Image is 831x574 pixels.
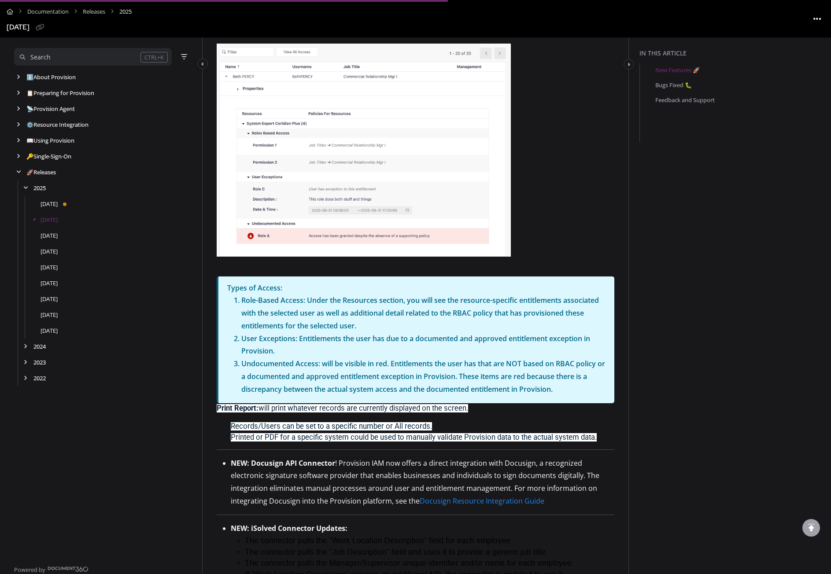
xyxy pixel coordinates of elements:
span: The connector pulls the Manager/Supervisor unique identifier and/or name for each employee. [245,559,574,567]
div: arrow [21,374,30,383]
a: March 2025 [41,294,58,303]
a: Single-Sign-On [26,152,71,161]
a: New Features 🚀 [655,66,700,74]
div: arrow [21,184,30,192]
div: arrow [14,121,23,129]
a: Releases [26,168,56,177]
a: 2025 [33,184,46,192]
strong: NEW: [231,523,249,533]
strong: Print Report: [217,404,259,412]
div: Search [30,52,51,62]
span: The connector pulls the “Job Description” field and uses it to provide a generic job title. [245,548,548,556]
a: Provision Agent [26,104,75,113]
div: arrow [14,105,23,113]
div: arrow [14,136,23,145]
div: arrow [21,358,30,367]
strong: Docusign API Connector [251,458,335,468]
span: 🔑 [26,152,33,160]
a: 2023 [33,358,46,367]
span: 📋 [26,89,33,97]
button: Category toggle [197,59,208,69]
p: Undocumented Access: will be visible in red. Entitlements the user has that are NOT based on RBAC... [241,357,606,395]
div: arrow [14,168,23,177]
a: January 2025 [41,326,58,335]
a: Preparing for Provision [26,88,94,97]
div: arrow [14,89,23,97]
a: July 2025 [41,231,58,240]
a: 2022 [33,374,46,383]
a: August 2025 [41,215,58,224]
strong: NEW: [231,458,249,468]
span: 📡 [26,105,33,113]
span: Powered by [14,565,45,574]
a: Docusign Resource Integration Guide [420,496,544,506]
a: Feedback and Support [655,96,715,104]
span: will print whatever records are currently displayed on the screen. [217,404,468,412]
span: 2025 [119,5,132,18]
a: April 2025 [41,279,58,287]
img: Document360 [48,567,89,572]
span: The connector pulls the “Work Location Description” field for each employee. [245,537,513,545]
span: ℹ️ [26,73,33,81]
div: In this article [639,48,827,58]
a: Using Provision [26,136,74,145]
div: CTRL+K [140,52,168,63]
a: June 2025 [41,247,58,256]
div: arrow [14,73,23,81]
span: 📖 [26,136,33,144]
p: ! Provision IAM now offers a direct integration with Docusign, a recognized electronic signature ... [231,457,614,508]
button: Filter [179,52,189,62]
a: 2024 [33,342,46,351]
p: Role-Based Access: Under the Resources section, you will see the resource-specific entitlements a... [241,294,606,332]
div: scroll to top [802,519,820,537]
strong: iSolved Connector Updates: [251,523,347,533]
button: Article more options [810,11,824,26]
a: Home [7,5,13,18]
button: Search [14,48,172,66]
a: About Provision [26,73,76,81]
a: Powered by Document360 - opens in a new tab [14,563,89,574]
div: arrow [21,342,30,351]
span: Printed or PDF for a specific system could be used to manually validate Provision data to the act... [231,433,597,442]
a: Documentation [27,5,69,18]
p: Types of Access: [227,282,606,294]
a: May 2025 [41,263,58,272]
span: Records/Users can be set to a specific number or All records. [231,422,432,430]
span: ⚙️ [26,121,33,129]
a: September 2025 [41,199,58,208]
a: February 2025 [41,310,58,319]
div: arrow [14,152,23,161]
button: Category toggle [624,59,634,70]
div: [DATE] [7,21,30,34]
a: Releases [83,5,105,18]
button: Copy link of [33,21,47,35]
a: Resource Integration [26,120,89,129]
a: Bugs Fixed 🐛 [655,81,692,89]
span: 🚀 [26,168,33,176]
p: User Exceptions: Entitlements the user has due to a documented and approved entitlement exception... [241,332,606,358]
